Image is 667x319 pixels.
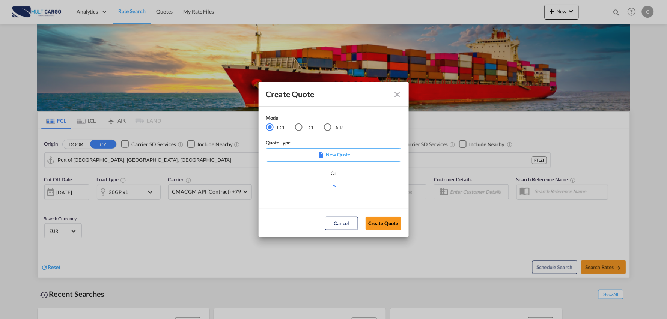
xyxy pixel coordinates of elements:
md-dialog: Create QuoteModeFCL LCLAIR ... [259,82,409,238]
div: Create Quote [266,89,388,99]
md-radio-button: FCL [266,123,286,132]
md-icon: Close dialog [393,90,402,99]
md-radio-button: LCL [295,123,315,132]
button: Create Quote [366,217,401,230]
div: Mode [266,114,352,123]
div: Quote Type [266,139,401,148]
p: New Quote [269,151,399,158]
button: Cancel [325,217,358,230]
div: Or [331,169,336,177]
md-radio-button: AIR [324,123,343,132]
button: Close dialog [390,87,404,101]
div: New Quote [266,148,401,162]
